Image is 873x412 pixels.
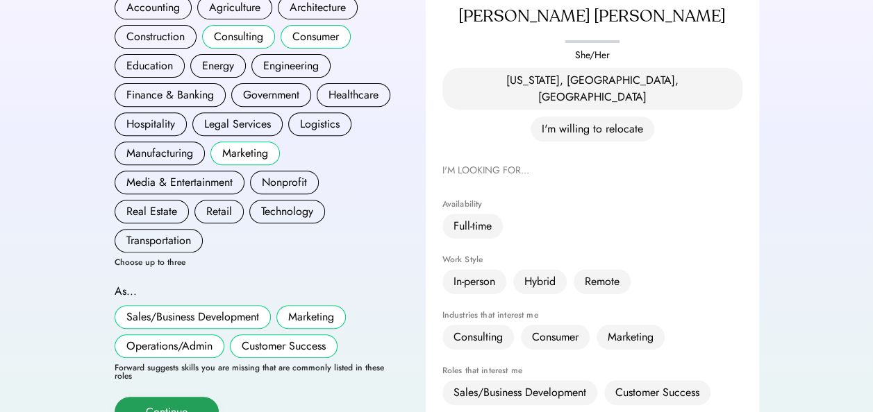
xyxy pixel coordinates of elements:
[115,25,197,49] button: Construction
[231,83,311,107] button: Government
[442,49,742,62] div: She/Her
[454,384,586,401] div: Sales/Business Development
[202,25,275,49] button: Consulting
[442,255,742,264] div: Work Style
[442,366,742,375] div: Roles that interest me
[442,6,742,28] div: [PERSON_NAME] [PERSON_NAME]
[524,273,556,290] div: Hybrid
[115,200,189,223] button: Real Estate
[192,112,283,136] button: Legal Services
[115,334,224,358] button: Operations/Admin
[585,273,620,290] div: Remote
[115,141,205,165] button: Manufacturing
[230,334,338,358] button: Customer Success
[115,305,271,329] button: Sales/Business Development
[442,200,742,208] div: Availability
[615,384,699,401] div: Customer Success
[115,112,187,136] button: Hospitality
[115,83,226,107] button: Finance & Banking
[454,218,492,234] div: Full-time
[442,162,742,179] div: I'M LOOKING FOR...
[442,35,742,49] div: placeholder
[115,171,244,194] button: Media & Entertainment
[194,200,244,223] button: Retail
[115,283,392,300] div: As...
[281,25,351,49] button: Consumer
[210,141,280,165] button: Marketing
[115,54,185,78] button: Education
[115,258,392,266] div: Choose up to three
[190,54,246,78] button: Energy
[251,54,331,78] button: Engineering
[542,121,643,137] div: I'm willing to relocate
[454,72,731,105] div: [US_STATE], [GEOGRAPHIC_DATA], [GEOGRAPHIC_DATA]
[454,329,503,345] div: Consulting
[454,273,495,290] div: In-person
[532,329,579,345] div: Consumer
[442,311,742,319] div: Industries that interest me
[250,171,319,194] button: Nonprofit
[276,305,346,329] button: Marketing
[608,329,654,345] div: Marketing
[115,363,392,380] div: Forward suggests skills you are missing that are commonly listed in these roles
[317,83,390,107] button: Healthcare
[249,200,325,223] button: Technology
[288,112,351,136] button: Logistics
[115,229,203,252] button: Transportation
